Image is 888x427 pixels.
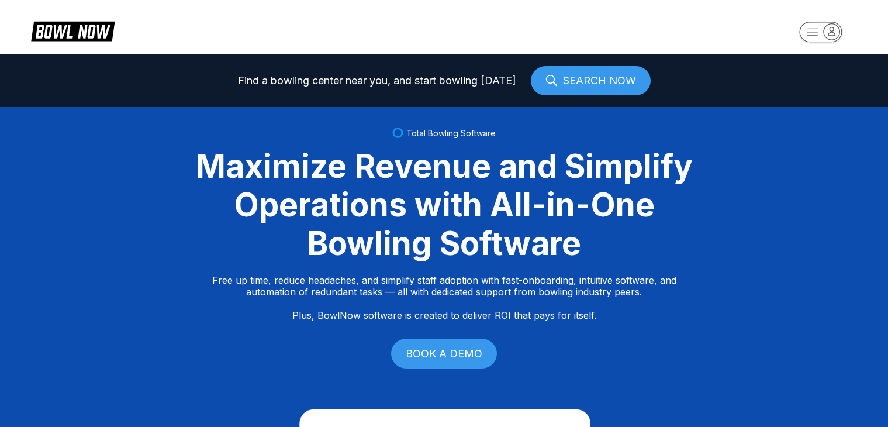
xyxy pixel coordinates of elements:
a: BOOK A DEMO [391,339,497,369]
span: Total Bowling Software [406,128,496,138]
p: Free up time, reduce headaches, and simplify staff adoption with fast-onboarding, intuitive softw... [212,274,676,321]
span: Find a bowling center near you, and start bowling [DATE] [238,75,516,87]
a: SEARCH NOW [531,66,651,95]
div: Maximize Revenue and Simplify Operations with All-in-One Bowling Software [181,147,707,263]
